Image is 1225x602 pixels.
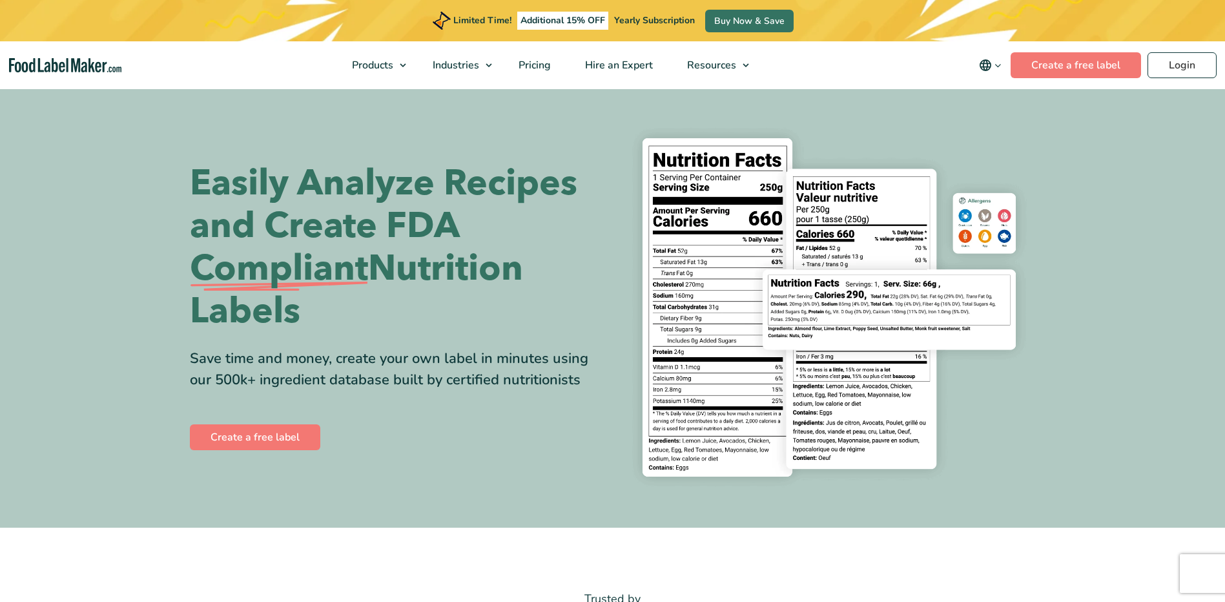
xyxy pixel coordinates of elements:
[348,58,395,72] span: Products
[429,58,480,72] span: Industries
[335,41,413,89] a: Products
[581,58,654,72] span: Hire an Expert
[670,41,756,89] a: Resources
[517,12,608,30] span: Additional 15% OFF
[515,58,552,72] span: Pricing
[502,41,565,89] a: Pricing
[1011,52,1141,78] a: Create a free label
[568,41,667,89] a: Hire an Expert
[1148,52,1217,78] a: Login
[190,162,603,333] h1: Easily Analyze Recipes and Create FDA Nutrition Labels
[190,348,603,391] div: Save time and money, create your own label in minutes using our 500k+ ingredient database built b...
[683,58,737,72] span: Resources
[614,14,695,26] span: Yearly Subscription
[453,14,511,26] span: Limited Time!
[416,41,499,89] a: Industries
[705,10,794,32] a: Buy Now & Save
[190,424,320,450] a: Create a free label
[190,247,368,290] span: Compliant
